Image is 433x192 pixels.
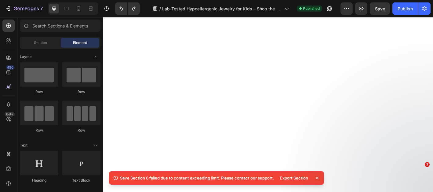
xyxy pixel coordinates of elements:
[6,65,15,70] div: 450
[62,128,100,133] div: Row
[34,40,47,45] span: Section
[162,5,282,12] span: Lab-Tested Hypoallergenic Jewelry for Kids – Shop the Trusted Brand
[103,17,433,192] iframe: Design area
[20,143,27,148] span: Text
[73,40,87,45] span: Element
[115,2,140,15] div: Undo/Redo
[392,2,418,15] button: Publish
[303,6,320,11] span: Published
[40,5,43,12] p: 7
[425,162,430,167] span: 1
[20,178,58,183] div: Heading
[62,89,100,95] div: Row
[370,2,390,15] button: Save
[91,52,100,62] span: Toggle open
[20,89,58,95] div: Row
[375,6,385,11] span: Save
[5,112,15,117] div: Beta
[20,20,100,32] input: Search Sections & Elements
[91,140,100,150] span: Toggle open
[412,171,427,186] iframe: Intercom live chat
[20,54,32,60] span: Layout
[2,2,45,15] button: 7
[62,178,100,183] div: Text Block
[120,175,274,181] div: Save Section 6 failed due to content exceeding limit. Please contact our support.
[159,5,161,12] span: /
[276,174,312,182] div: Export Section
[20,128,58,133] div: Row
[398,5,413,12] div: Publish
